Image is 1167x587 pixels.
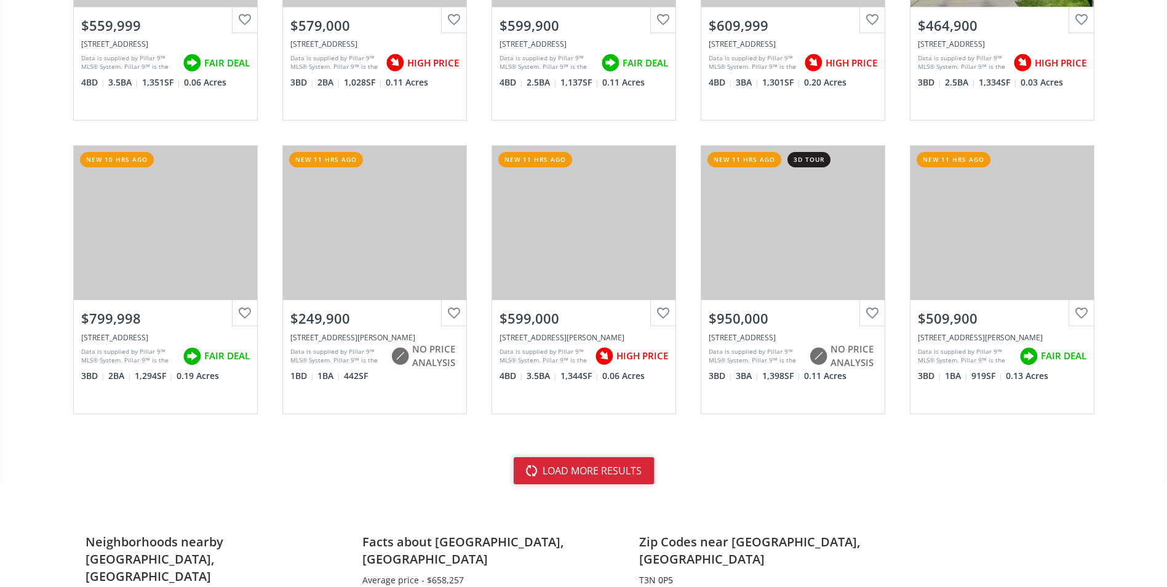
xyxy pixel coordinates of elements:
span: 1,301 SF [762,76,801,89]
span: 2.5 BA [945,76,976,89]
span: 0.11 Acres [386,76,428,89]
div: Data is supplied by Pillar 9™ MLS® System. Pillar 9™ is the owner of the copyright in its MLS® Sy... [709,54,798,72]
span: 3 BD [709,370,733,382]
div: Data is supplied by Pillar 9™ MLS® System. Pillar 9™ is the owner of the copyright in its MLS® Sy... [918,54,1007,72]
a: T3N 0P5 [639,574,673,586]
span: 3 BA [736,370,759,382]
span: 1 BA [945,370,968,382]
h2: Facts about [GEOGRAPHIC_DATA], [GEOGRAPHIC_DATA] [362,533,602,568]
div: $950,000 [709,309,877,328]
span: NO PRICE ANALYSIS [830,343,877,369]
span: 919 SF [971,370,1003,382]
span: FAIR DEAL [204,57,250,70]
div: $249,900 [290,309,459,328]
span: FAIR DEAL [1041,349,1086,362]
h2: Neighborhoods nearby [GEOGRAPHIC_DATA], [GEOGRAPHIC_DATA] [86,533,325,585]
span: 1,028 SF [344,76,383,89]
div: Data is supplied by Pillar 9™ MLS® System. Pillar 9™ is the owner of the copyright in its MLS® Sy... [500,54,595,72]
div: 2429 Holly Drive SE, Calgary, AB T2B 1S7 [918,332,1086,343]
div: Data is supplied by Pillar 9™ MLS® System. Pillar 9™ is the owner of the copyright in its MLS® Sy... [500,347,589,365]
div: $509,900 [918,309,1086,328]
div: 60 Howse Lane NE #1005, Calgary, AB T3P 2B5 [290,332,459,343]
span: 1,398 SF [762,370,801,382]
span: HIGH PRICE [826,57,877,70]
span: 4 BD [81,76,105,89]
img: rating icon [598,50,623,75]
span: 3 BD [290,76,314,89]
img: rating icon [801,50,826,75]
span: 1,334 SF [979,76,1018,89]
div: $599,900 [500,16,668,35]
div: 8 silverton glen Green SW, Calgary, AB T2X5B8 [500,332,668,343]
div: $599,000 [500,309,668,328]
span: 3 BD [81,370,105,382]
img: rating icon [388,344,412,369]
span: 0.11 Acres [804,370,846,382]
div: 72 Beaconsfield Way NW, Calgary, AB T3K 1X1 [500,39,668,49]
a: new 10 hrs ago$799,998[STREET_ADDRESS]Data is supplied by Pillar 9™ MLS® System. Pillar 9™ is the... [61,133,270,426]
span: 0.20 Acres [804,76,846,89]
span: HIGH PRICE [1035,57,1086,70]
span: 2 BA [108,370,132,382]
h2: Zip Codes near [GEOGRAPHIC_DATA], [GEOGRAPHIC_DATA] [639,533,879,568]
span: 2 BA [317,76,341,89]
span: 0.06 Acres [602,370,645,382]
span: 1 BA [317,370,341,382]
span: 3 BD [918,370,942,382]
img: rating icon [592,344,616,369]
span: 4 BD [500,370,524,382]
a: new 11 hrs ago$599,000[STREET_ADDRESS][PERSON_NAME]Data is supplied by Pillar 9™ MLS® System. Pil... [479,133,688,426]
span: 3 BD [918,76,942,89]
span: HIGH PRICE [407,57,459,70]
div: Data is supplied by Pillar 9™ MLS® System. Pillar 9™ is the owner of the copyright in its MLS® Sy... [709,347,803,365]
div: Data is supplied by Pillar 9™ MLS® System. Pillar 9™ is the owner of the copyright in its MLS® Sy... [81,54,177,72]
span: FAIR DEAL [204,349,250,362]
a: new 11 hrs ago$249,900[STREET_ADDRESS][PERSON_NAME]Data is supplied by Pillar 9™ MLS® System. Pil... [270,133,479,426]
img: rating icon [806,344,830,369]
span: 4 BD [709,76,733,89]
img: rating icon [180,344,204,369]
span: 1 BD [290,370,314,382]
span: 3 BA [736,76,759,89]
img: rating icon [383,50,407,75]
img: rating icon [1016,344,1041,369]
span: 0.06 Acres [184,76,226,89]
span: 1,344 SF [560,370,599,382]
span: 0.13 Acres [1006,370,1048,382]
span: 0.11 Acres [602,76,645,89]
span: 1,351 SF [142,76,181,89]
img: rating icon [180,50,204,75]
div: $609,999 [709,16,877,35]
img: rating icon [1010,50,1035,75]
span: 0.19 Acres [177,370,219,382]
div: $559,999 [81,16,250,35]
span: 0.03 Acres [1021,76,1063,89]
div: Data is supplied by Pillar 9™ MLS® System. Pillar 9™ is the owner of the copyright in its MLS® Sy... [81,347,177,365]
div: 541 Sage Hill Road NW, Calgary, AB T3R 1Y2 [81,39,250,49]
span: 442 SF [344,370,368,382]
div: 295 Coventry Road NE, Calgary, AB T3K 5K5 [290,39,459,49]
li: Average price - $658,257 [362,574,602,586]
span: 2.5 BA [527,76,557,89]
span: 3.5 BA [527,370,557,382]
a: new 11 hrs ago$509,900[STREET_ADDRESS][PERSON_NAME]Data is supplied by Pillar 9™ MLS® System. Pil... [898,133,1107,426]
div: 64 Castledale Crescent NE, Calgary, AB T3J 1X4 [709,39,877,49]
span: 3.5 BA [108,76,139,89]
span: FAIR DEAL [623,57,668,70]
div: Data is supplied by Pillar 9™ MLS® System. Pillar 9™ is the owner of the copyright in its MLS® Sy... [918,347,1013,365]
span: NO PRICE ANALYSIS [412,343,459,369]
span: 1,294 SF [135,370,173,382]
div: 226 8A Street NE, Calgary, AB T2E4J1 [709,332,877,343]
button: load more results [514,457,654,484]
span: 1,137 SF [560,76,599,89]
div: Data is supplied by Pillar 9™ MLS® System. Pillar 9™ is the owner of the copyright in its MLS® Sy... [290,54,380,72]
div: $464,900 [918,16,1086,35]
span: 4 BD [500,76,524,89]
div: $799,998 [81,309,250,328]
div: $579,000 [290,16,459,35]
div: 7824 Elbow Drive SW, Calgary, AB T2V1K4 [81,332,250,343]
div: Data is supplied by Pillar 9™ MLS® System. Pillar 9™ is the owner of the copyright in its MLS® Sy... [290,347,384,365]
div: 384 Copperpond Landing SE, Calgary, AB T2Z 1G6 [918,39,1086,49]
a: new 11 hrs ago3d tour$950,000[STREET_ADDRESS]Data is supplied by Pillar 9™ MLS® System. Pillar 9™... [688,133,898,426]
span: HIGH PRICE [616,349,668,362]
